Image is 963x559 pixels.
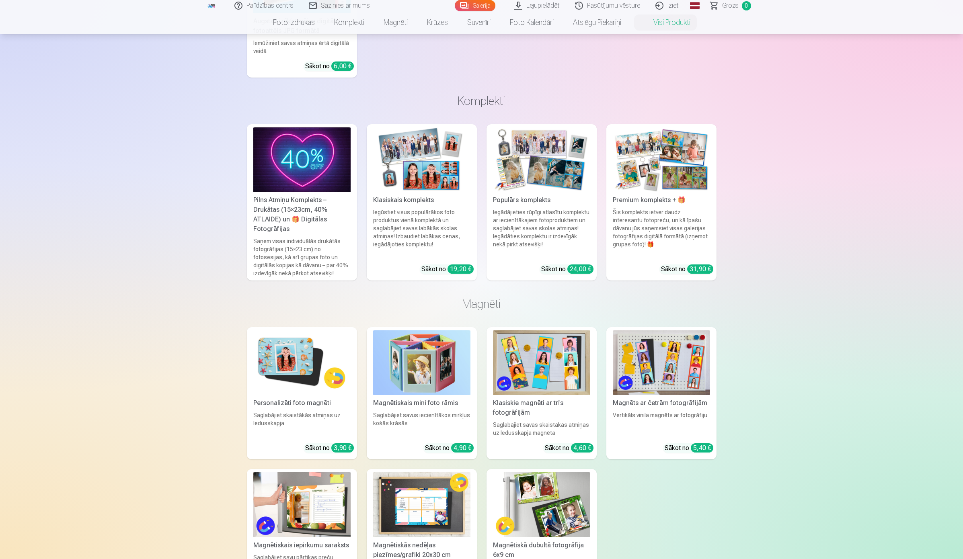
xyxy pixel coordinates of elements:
[742,1,751,10] span: 0
[367,327,477,459] a: Magnētiskais mini foto rāmisMagnētiskais mini foto rāmisSaglabājiet savus iecienītākos mirkļus ko...
[458,11,500,34] a: Suvenīri
[250,411,354,437] div: Saglabājiet skaistākās atmiņas uz ledusskapja
[305,61,354,71] div: Sākot no
[253,127,351,192] img: Pilns Atmiņu Komplekts – Drukātas (15×23cm, 40% ATLAIDE) un 🎁 Digitālas Fotogrāfijas
[250,398,354,408] div: Personalizēti foto magnēti
[487,327,597,459] a: Klasiskie magnēti ar trīs fotogrāfijāmKlasiskie magnēti ar trīs fotogrāfijāmSaglabājiet savas ska...
[207,3,216,8] img: /fa1
[722,1,739,10] span: Grozs
[417,11,458,34] a: Krūzes
[487,124,597,281] a: Populārs komplektsPopulārs komplektsIegādājieties rūpīgi atlasītu komplektu ar iecienītākajiem fo...
[490,208,593,258] div: Iegādājieties rūpīgi atlasītu komplektu ar iecienītākajiem fotoproduktiem un saglabājiet savas sk...
[451,443,474,453] div: 4,90 €
[250,39,354,55] div: Iemūžiniet savas atmiņas ērtā digitālā veidā
[493,330,590,395] img: Klasiskie magnēti ar trīs fotogrāfijām
[490,195,593,205] div: Populārs komplekts
[490,421,593,437] div: Saglabājiet savas skaistākās atmiņas uz ledusskapja magnēta
[563,11,631,34] a: Atslēgu piekariņi
[253,297,710,311] h3: Magnēti
[493,472,590,537] img: Magnētiskā dubultā fotogrāfija 6x9 cm
[247,327,357,459] a: Personalizēti foto magnētiPersonalizēti foto magnētiSaglabājiet skaistākās atmiņas uz ledusskapja...
[324,11,374,34] a: Komplekti
[610,208,713,258] div: Šis komplekts ietver daudz interesantu fotopreču, un kā īpašu dāvanu jūs saņemsiet visas galerija...
[606,327,717,459] a: Magnēts ar četrām fotogrāfijāmMagnēts ar četrām fotogrāfijāmVertikāls vinila magnēts ar fotogrāfi...
[541,264,593,274] div: Sākot no
[500,11,563,34] a: Foto kalendāri
[631,11,700,34] a: Visi produkti
[247,124,357,281] a: Pilns Atmiņu Komplekts – Drukātas (15×23cm, 40% ATLAIDE) un 🎁 Digitālas Fotogrāfijas Pilns Atmiņu...
[370,411,474,437] div: Saglabājiet savus iecienītākos mirkļus košās krāsās
[493,127,590,192] img: Populārs komplekts
[331,61,354,71] div: 6,00 €
[331,443,354,453] div: 3,90 €
[305,443,354,453] div: Sākot no
[613,127,710,192] img: Premium komplekts + 🎁
[610,411,713,437] div: Vertikāls vinila magnēts ar fotogrāfiju
[610,398,713,408] div: Magnēts ar četrām fotogrāfijām
[370,208,474,258] div: Iegūstiet visus populārākos foto produktus vienā komplektā un saglabājiet savas labākās skolas at...
[567,264,593,274] div: 24,00 €
[545,443,593,453] div: Sākot no
[250,237,354,277] div: Saņem visas individuālās drukātās fotogrāfijas (15×23 cm) no fotosesijas, kā arī grupas foto un d...
[373,330,470,395] img: Magnētiskais mini foto rāmis
[263,11,324,34] a: Foto izdrukas
[253,330,351,395] img: Personalizēti foto magnēti
[373,127,470,192] img: Klasiskais komplekts
[691,443,713,453] div: 5,40 €
[610,195,713,205] div: Premium komplekts + 🎁
[571,443,593,453] div: 4,60 €
[374,11,417,34] a: Magnēti
[613,330,710,395] img: Magnēts ar četrām fotogrāfijām
[665,443,713,453] div: Sākot no
[370,398,474,408] div: Magnētiskais mini foto rāmis
[421,264,474,274] div: Sākot no
[606,124,717,281] a: Premium komplekts + 🎁 Premium komplekts + 🎁Šis komplekts ietver daudz interesantu fotopreču, un k...
[250,195,354,234] div: Pilns Atmiņu Komplekts – Drukātas (15×23cm, 40% ATLAIDE) un 🎁 Digitālas Fotogrāfijas
[370,195,474,205] div: Klasiskais komplekts
[687,264,713,274] div: 31,90 €
[425,443,474,453] div: Sākot no
[253,472,351,537] img: Magnētiskais iepirkumu saraksts
[448,264,474,274] div: 19,20 €
[253,94,710,108] h3: Komplekti
[373,472,470,537] img: Magnētiskās nedēļas piezīmes/grafiki 20x30 cm
[367,124,477,281] a: Klasiskais komplektsKlasiskais komplektsIegūstiet visus populārākos foto produktus vienā komplekt...
[250,541,354,550] div: Magnētiskais iepirkumu saraksts
[490,398,593,418] div: Klasiskie magnēti ar trīs fotogrāfijām
[661,264,713,274] div: Sākot no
